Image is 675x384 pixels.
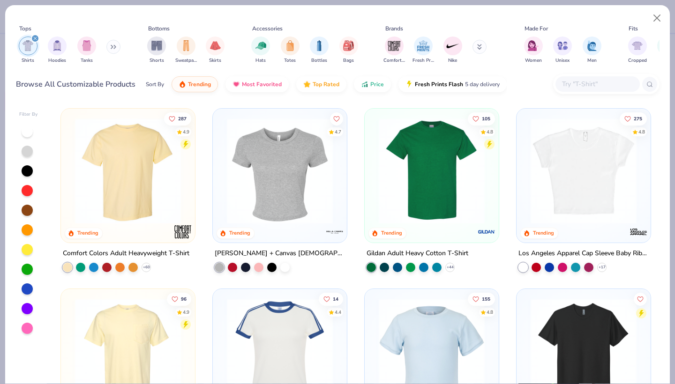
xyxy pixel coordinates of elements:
button: filter button [383,37,405,64]
button: Price [354,76,391,92]
img: Skirts Image [210,40,221,51]
span: Bags [343,57,354,64]
span: Fresh Prints [412,57,434,64]
div: 4.4 [335,309,341,316]
button: filter button [251,37,270,64]
span: Totes [284,57,296,64]
span: 5 day delivery [465,79,500,90]
button: filter button [583,37,601,64]
button: filter button [77,37,96,64]
img: Bags Image [343,40,353,51]
img: TopRated.gif [303,81,311,88]
button: filter button [339,37,358,64]
span: Nike [448,57,457,64]
div: filter for Shorts [147,37,166,64]
img: Bottles Image [314,40,324,51]
span: Bottles [311,57,327,64]
img: Gildan logo [477,222,496,241]
img: b0603986-75a5-419a-97bc-283c66fe3a23 [526,118,641,224]
span: 155 [482,296,490,301]
img: Tanks Image [82,40,92,51]
div: filter for Unisex [553,37,572,64]
span: 287 [179,116,187,121]
img: Los Angeles Apparel logo [629,222,647,241]
span: Most Favorited [242,81,282,88]
span: Fresh Prints Flash [415,81,463,88]
button: Top Rated [296,76,346,92]
button: Like [165,112,192,125]
div: Brands [385,24,403,33]
div: 4.8 [638,128,645,135]
span: Cropped [628,57,647,64]
div: 4.8 [487,128,493,135]
div: filter for Tanks [77,37,96,64]
span: Price [370,81,384,88]
img: Hoodies Image [52,40,62,51]
button: filter button [206,37,225,64]
div: filter for Hoodies [48,37,67,64]
img: Fresh Prints Image [416,39,430,53]
button: Most Favorited [225,76,289,92]
button: filter button [48,37,67,64]
button: filter button [175,37,197,64]
img: Totes Image [285,40,295,51]
div: [PERSON_NAME] + Canvas [DEMOGRAPHIC_DATA]' Micro Ribbed Baby Tee [215,248,345,259]
button: filter button [147,37,166,64]
button: Like [330,112,343,125]
div: filter for Bottles [310,37,329,64]
img: Shirts Image [22,40,33,51]
span: Men [587,57,597,64]
img: aa15adeb-cc10-480b-b531-6e6e449d5067 [222,118,337,224]
span: + 17 [598,265,605,270]
span: + 60 [143,265,150,270]
button: filter button [524,37,543,64]
img: Comfort Colors Image [387,39,401,53]
div: filter for Women [524,37,543,64]
div: Gildan Adult Heavy Cotton T-Shirt [367,248,468,259]
span: 275 [634,116,642,121]
img: Men Image [587,40,597,51]
button: Trending [172,76,218,92]
div: Tops [19,24,31,33]
img: Comfort Colors logo [173,222,192,241]
div: Bottoms [148,24,170,33]
button: Like [319,292,343,305]
button: filter button [281,37,300,64]
span: 105 [482,116,490,121]
span: Trending [188,81,211,88]
button: filter button [553,37,572,64]
img: Women Image [528,40,539,51]
span: Unisex [555,57,570,64]
button: Like [468,112,495,125]
button: filter button [443,37,462,64]
span: Sweatpants [175,57,197,64]
button: Like [620,112,647,125]
div: filter for Sweatpants [175,37,197,64]
div: filter for Men [583,37,601,64]
button: filter button [310,37,329,64]
input: Try "T-Shirt" [561,79,633,89]
div: Los Angeles Apparel Cap Sleeve Baby Rib Crop Top [518,248,649,259]
div: Browse All Customizable Products [16,79,135,90]
span: Skirts [209,57,221,64]
img: most_fav.gif [232,81,240,88]
div: 4.9 [183,309,190,316]
button: filter button [628,37,647,64]
button: filter button [19,37,37,64]
img: Cropped Image [632,40,643,51]
span: 14 [333,296,338,301]
img: flash.gif [405,81,413,88]
img: Hats Image [255,40,266,51]
img: 029b8af0-80e6-406f-9fdc-fdf898547912 [70,118,186,224]
div: filter for Nike [443,37,462,64]
div: 4.8 [487,309,493,316]
div: Comfort Colors Adult Heavyweight T-Shirt [63,248,189,259]
span: Tanks [81,57,93,64]
span: Hoodies [48,57,66,64]
img: Bella + Canvas logo [325,222,344,241]
span: Shirts [22,57,34,64]
span: Shorts [150,57,164,64]
button: Like [167,292,192,305]
div: filter for Fresh Prints [412,37,434,64]
img: Shorts Image [151,40,162,51]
